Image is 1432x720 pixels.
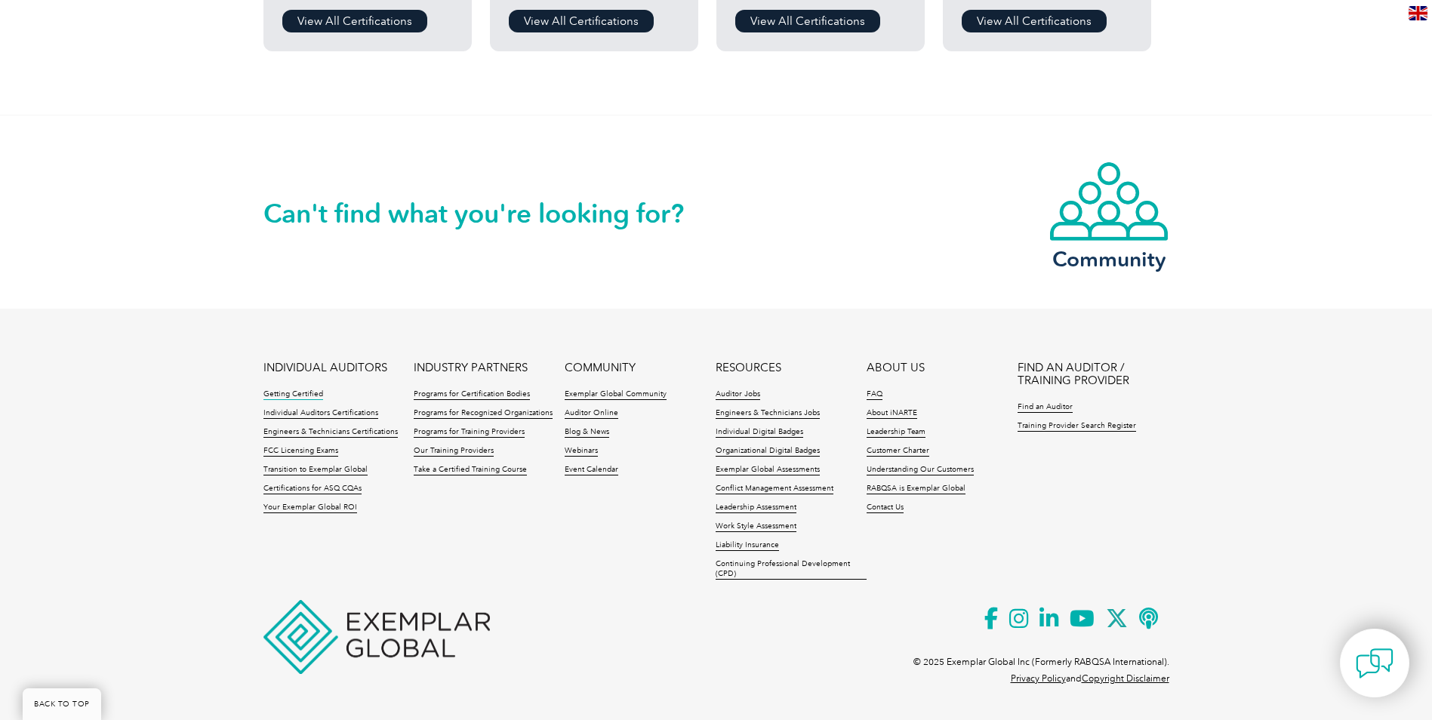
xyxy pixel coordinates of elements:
[962,10,1107,32] a: View All Certifications
[565,446,598,457] a: Webinars
[1356,645,1394,682] img: contact-chat.png
[867,408,917,419] a: About iNARTE
[867,484,965,494] a: RABQSA is Exemplar Global
[716,522,796,532] a: Work Style Assessment
[735,10,880,32] a: View All Certifications
[565,389,667,400] a: Exemplar Global Community
[565,465,618,475] a: Event Calendar
[716,446,820,457] a: Organizational Digital Badges
[913,654,1169,670] p: © 2025 Exemplar Global Inc (Formerly RABQSA International).
[1049,161,1169,242] img: icon-community.webp
[414,408,553,419] a: Programs for Recognized Organizations
[716,540,779,551] a: Liability Insurance
[716,389,760,400] a: Auditor Jobs
[1018,402,1073,413] a: Find an Auditor
[716,465,820,475] a: Exemplar Global Assessments
[414,446,494,457] a: Our Training Providers
[414,362,528,374] a: INDUSTRY PARTNERS
[867,446,929,457] a: Customer Charter
[263,362,387,374] a: INDIVIDUAL AUDITORS
[414,465,527,475] a: Take a Certified Training Course
[509,10,654,32] a: View All Certifications
[282,10,427,32] a: View All Certifications
[716,427,803,438] a: Individual Digital Badges
[263,503,357,513] a: Your Exemplar Global ROI
[414,427,525,438] a: Programs for Training Providers
[867,427,925,438] a: Leadership Team
[867,465,974,475] a: Understanding Our Customers
[716,559,867,580] a: Continuing Professional Development (CPD)
[1011,673,1066,684] a: Privacy Policy
[716,484,833,494] a: Conflict Management Assessment
[565,427,609,438] a: Blog & News
[263,446,338,457] a: FCC Licensing Exams
[716,503,796,513] a: Leadership Assessment
[1018,421,1136,432] a: Training Provider Search Register
[23,688,101,720] a: BACK TO TOP
[1049,250,1169,269] h3: Community
[1049,161,1169,269] a: Community
[565,362,636,374] a: COMMUNITY
[263,465,368,475] a: Transition to Exemplar Global
[1409,6,1427,20] img: en
[414,389,530,400] a: Programs for Certification Bodies
[263,427,398,438] a: Engineers & Technicians Certifications
[867,389,882,400] a: FAQ
[263,484,362,494] a: Certifications for ASQ CQAs
[263,389,323,400] a: Getting Certified
[867,503,904,513] a: Contact Us
[263,202,716,226] h2: Can't find what you're looking for?
[1082,673,1169,684] a: Copyright Disclaimer
[1018,362,1169,387] a: FIND AN AUDITOR / TRAINING PROVIDER
[565,408,618,419] a: Auditor Online
[263,600,490,674] img: Exemplar Global
[867,362,925,374] a: ABOUT US
[716,408,820,419] a: Engineers & Technicians Jobs
[263,408,378,419] a: Individual Auditors Certifications
[1011,670,1169,687] p: and
[716,362,781,374] a: RESOURCES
